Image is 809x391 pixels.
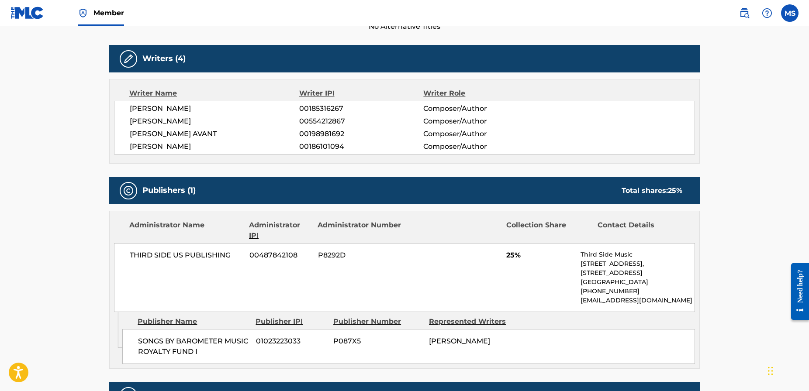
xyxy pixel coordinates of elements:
h5: Writers (4) [142,54,186,64]
div: Help [758,4,776,22]
div: Publisher IPI [256,316,327,327]
p: Third Side Music [581,250,695,259]
span: [PERSON_NAME] [130,141,299,152]
img: search [739,8,750,18]
p: [GEOGRAPHIC_DATA] [581,278,695,287]
p: [STREET_ADDRESS], [581,259,695,268]
img: Writers [123,54,134,64]
span: P8292D [318,250,403,261]
span: 01023223033 [256,336,327,346]
div: Represented Writers [429,316,518,327]
span: Composer/Author [423,116,536,127]
span: [PERSON_NAME] [130,103,299,114]
div: Collection Share [506,220,591,241]
img: MLC Logo [10,7,44,19]
iframe: Resource Center [785,256,809,326]
div: Writer Role [423,88,536,99]
span: 00554212867 [299,116,423,127]
div: Publisher Number [333,316,422,327]
div: Writer IPI [299,88,424,99]
span: 00198981692 [299,129,423,139]
div: User Menu [781,4,799,22]
div: Publisher Name [138,316,249,327]
div: Contact Details [598,220,682,241]
span: 25% [506,250,574,261]
span: 00487842108 [249,250,311,261]
div: Administrator IPI [249,220,311,241]
span: [PERSON_NAME] [130,116,299,127]
span: SONGS BY BAROMETER MUSIC ROYALTY FUND I [138,336,249,357]
iframe: Chat Widget [765,349,809,391]
h5: Publishers (1) [142,185,196,195]
p: [STREET_ADDRESS] [581,268,695,278]
span: Composer/Author [423,103,536,114]
div: Writer Name [129,88,299,99]
span: No Alternative Titles [109,21,700,32]
div: Total shares: [622,185,682,196]
a: Public Search [736,4,753,22]
div: Drag [768,358,773,384]
div: Administrator Name [129,220,242,241]
span: Member [93,8,124,18]
span: Composer/Author [423,141,536,152]
p: [PHONE_NUMBER] [581,287,695,296]
img: Publishers [123,185,134,196]
span: P087X5 [333,336,422,346]
img: help [762,8,772,18]
span: 25 % [668,186,682,195]
img: Top Rightsholder [78,8,88,18]
span: 00186101094 [299,141,423,152]
span: [PERSON_NAME] [429,337,490,345]
span: THIRD SIDE US PUBLISHING [130,250,243,261]
span: 00185316267 [299,103,423,114]
span: Composer/Author [423,129,536,139]
div: Administrator Number [318,220,402,241]
span: [PERSON_NAME] AVANT [130,129,299,139]
p: [EMAIL_ADDRESS][DOMAIN_NAME] [581,296,695,305]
